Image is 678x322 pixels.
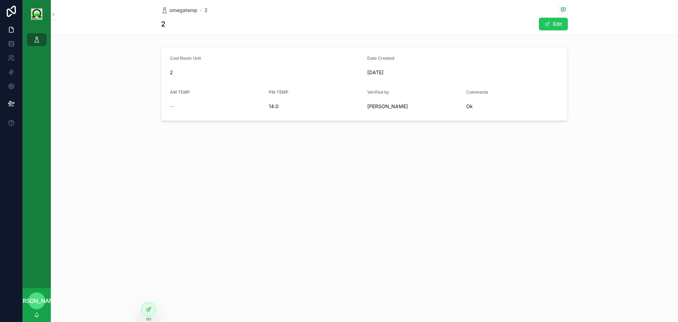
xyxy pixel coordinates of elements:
[161,19,165,29] h1: 2
[204,7,208,14] a: 2
[170,89,190,95] span: AM TEMP
[367,69,559,76] span: [DATE]
[23,28,51,55] div: scrollable content
[269,103,362,110] span: 14.0
[31,8,42,20] img: App logo
[161,7,197,14] a: omegatemp
[539,18,568,30] button: Edit
[367,55,394,61] span: Date Created
[466,103,559,110] span: Ok
[269,89,289,95] span: PM TEMP
[466,89,488,95] span: Comments
[170,55,201,61] span: Cool Room Unit
[169,7,197,14] span: omegatemp
[367,103,460,110] span: [PERSON_NAME]
[367,89,389,95] span: Verified by
[170,69,362,76] span: 2
[13,297,60,305] span: [PERSON_NAME]
[170,103,174,110] span: --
